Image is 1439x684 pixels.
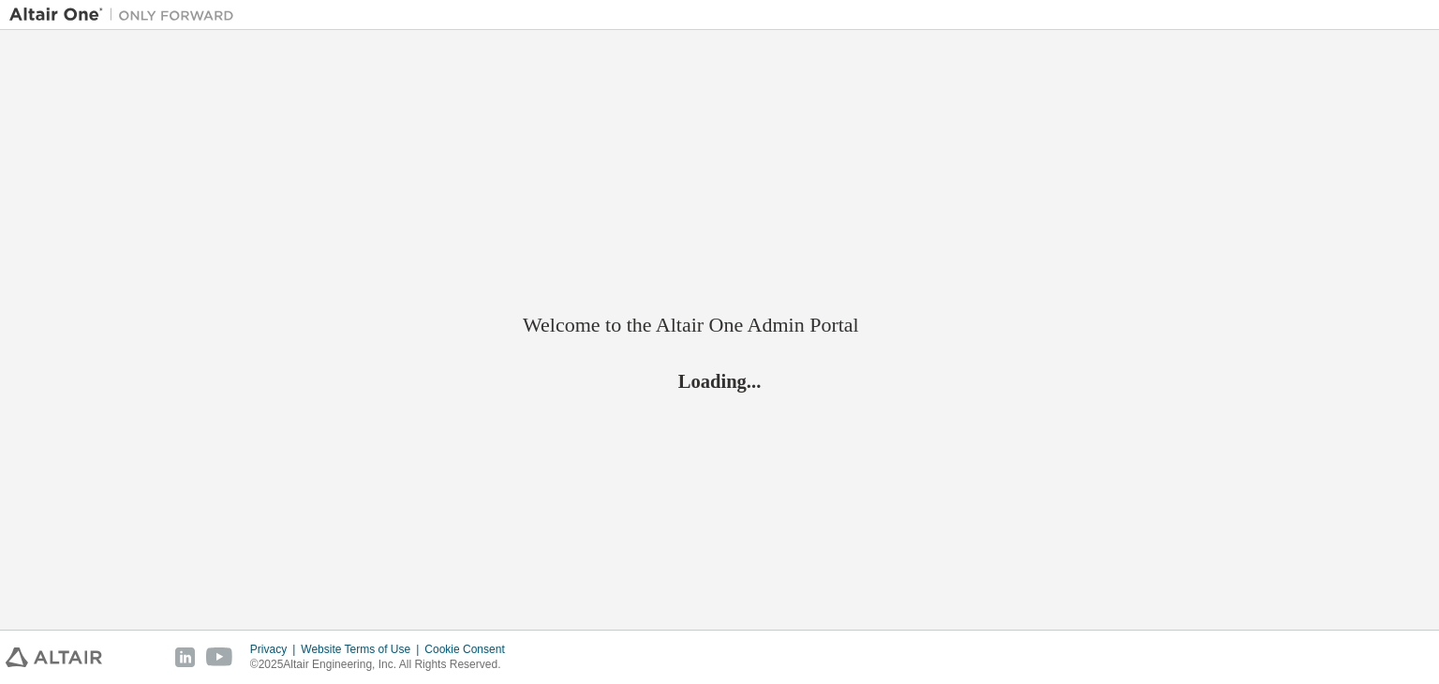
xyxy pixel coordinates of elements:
[206,647,233,667] img: youtube.svg
[523,312,916,338] h2: Welcome to the Altair One Admin Portal
[301,642,424,657] div: Website Terms of Use
[523,369,916,394] h2: Loading...
[250,657,516,673] p: © 2025 Altair Engineering, Inc. All Rights Reserved.
[424,642,515,657] div: Cookie Consent
[6,647,102,667] img: altair_logo.svg
[250,642,301,657] div: Privacy
[9,6,244,24] img: Altair One
[175,647,195,667] img: linkedin.svg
